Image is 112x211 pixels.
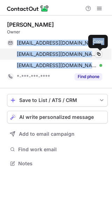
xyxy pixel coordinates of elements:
span: Add to email campaign [19,131,75,137]
span: Notes [18,160,105,167]
img: ContactOut v5.3.10 [7,4,49,13]
button: save-profile-one-click [7,94,108,107]
div: Owner [7,29,108,35]
button: Find work email [7,145,108,154]
span: [EMAIL_ADDRESS][DOMAIN_NAME] [17,51,97,57]
div: [PERSON_NAME] [7,21,54,28]
div: Save to List / ATS / CRM [19,97,96,103]
span: Find work email [18,146,105,153]
span: [EMAIL_ADDRESS][DOMAIN_NAME] [17,62,97,69]
button: Notes [7,159,108,168]
span: [EMAIL_ADDRESS][DOMAIN_NAME] [17,40,97,46]
button: Reveal Button [75,73,102,80]
button: AI write personalized message [7,111,108,123]
button: Add to email campaign [7,128,108,140]
span: AI write personalized message [19,114,94,120]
